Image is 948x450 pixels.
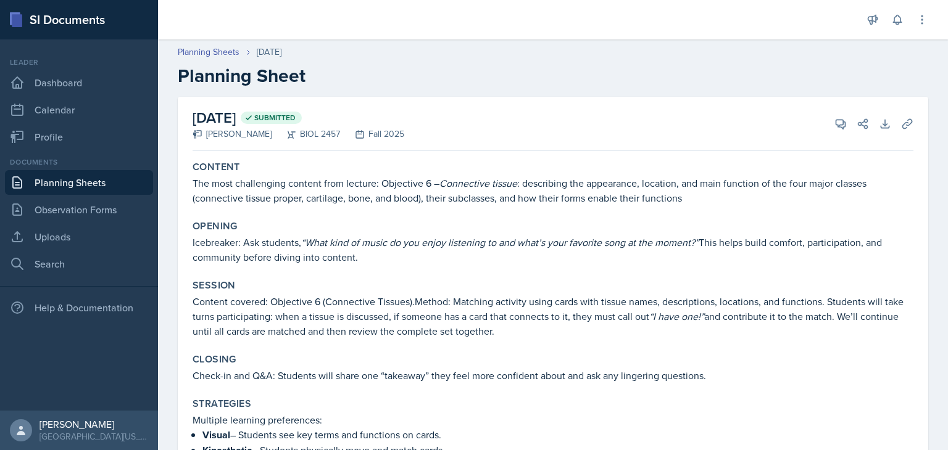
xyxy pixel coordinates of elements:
label: Closing [193,353,236,366]
h2: [DATE] [193,107,404,129]
div: [PERSON_NAME] [39,418,148,430]
div: [DATE] [257,46,281,59]
p: Check-in and Q&A: Students will share one “takeaway” they feel more confident about and ask any l... [193,368,913,383]
div: Fall 2025 [340,128,404,141]
span: Submitted [254,113,296,123]
div: BIOL 2457 [272,128,340,141]
h2: Planning Sheet [178,65,928,87]
em: “What kind of music do you enjoy listening to and what’s your favorite song at the moment?” [301,235,699,249]
label: Opening [193,220,238,232]
label: Strategies [193,398,251,410]
div: Documents [5,157,153,168]
div: Help & Documentation [5,295,153,320]
em: Connective tissue [439,176,517,190]
a: Observation Forms [5,197,153,222]
label: Session [193,279,236,292]
a: Search [5,252,153,276]
div: [GEOGRAPHIC_DATA][US_STATE] [39,430,148,443]
p: Icebreaker: Ask students, This helps build comfort, participation, and community before diving in... [193,235,913,264]
strong: Visual [202,428,230,442]
p: The most challenging content from lecture: Objective 6 – : describing the appearance, location, a... [193,176,913,205]
a: Uploads [5,224,153,249]
a: Dashboard [5,70,153,95]
div: [PERSON_NAME] [193,128,272,141]
a: Profile [5,125,153,149]
p: Content covered: Objective 6 (Connective Tissues).Method: Matching activity using cards with tiss... [193,294,913,338]
em: “I have one!” [649,309,704,323]
div: Leader [5,57,153,68]
a: Planning Sheets [178,46,239,59]
p: Multiple learning preferences: [193,412,913,427]
a: Planning Sheets [5,170,153,195]
p: – Students see key terms and functions on cards. [202,427,913,443]
label: Content [193,161,240,173]
a: Calendar [5,97,153,122]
